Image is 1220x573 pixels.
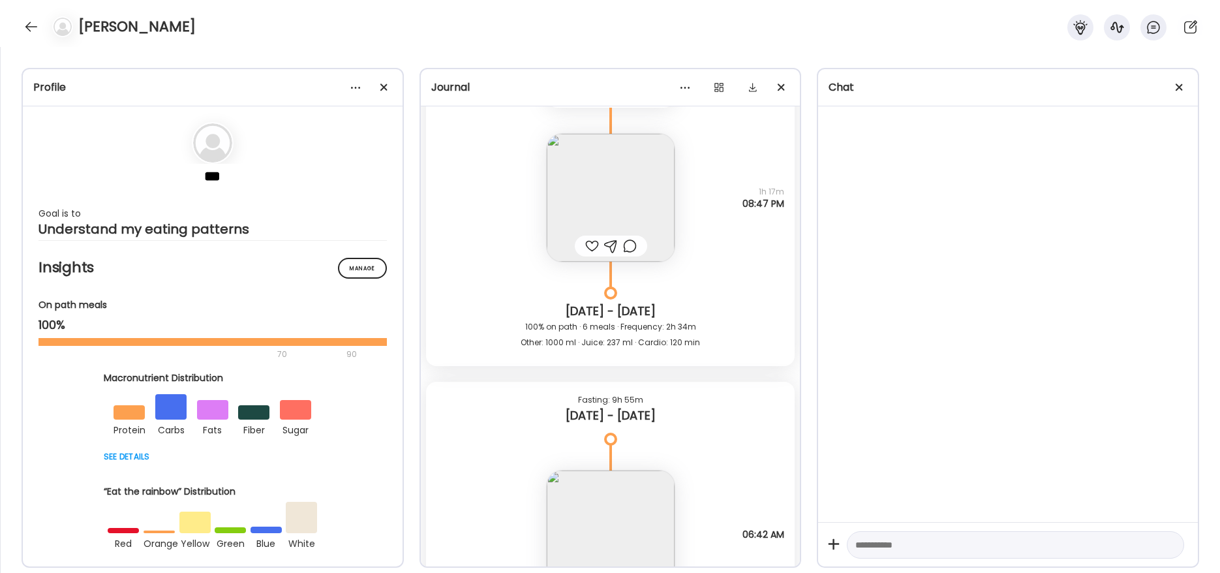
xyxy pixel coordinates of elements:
div: orange [144,533,175,551]
span: 06:42 AM [742,529,784,540]
img: bg-avatar-default.svg [53,18,72,36]
img: images%2F2qX6n007gbOGR2YXXRjPCeeS3CG3%2Feqb9Oo2F5SyISEoAm3cS%2F8GPVPMfzA7whLenwQBje_240 [547,134,675,262]
div: 90 [345,347,358,362]
span: 08:47 PM [742,198,784,209]
h4: [PERSON_NAME] [78,16,196,37]
span: 1h 17m [742,186,784,198]
div: 100% [38,317,387,333]
div: green [215,533,246,551]
div: yellow [179,533,211,551]
div: Goal is to [38,206,387,221]
div: [DATE] - [DATE] [436,408,785,424]
div: protein [114,420,145,438]
div: Profile [33,80,392,95]
div: Manage [338,258,387,279]
div: Journal [431,80,790,95]
div: blue [251,533,282,551]
div: “Eat the rainbow” Distribution [104,485,322,499]
div: [DATE] - [DATE] [436,303,785,319]
div: red [108,533,139,551]
div: fats [197,420,228,438]
div: fiber [238,420,269,438]
h2: Insights [38,258,387,277]
div: white [286,533,317,551]
div: Understand my eating patterns [38,221,387,237]
img: bg-avatar-default.svg [193,123,232,163]
div: On path meals [38,298,387,312]
div: Fasting: 9h 55m [436,392,785,408]
div: 100% on path · 6 meals · Frequency: 2h 34m Other: 1000 ml · Juice: 237 ml · Cardio: 120 min [436,319,785,350]
div: carbs [155,420,187,438]
div: Chat [829,80,1187,95]
div: 70 [38,347,343,362]
div: sugar [280,420,311,438]
div: Macronutrient Distribution [104,371,322,385]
